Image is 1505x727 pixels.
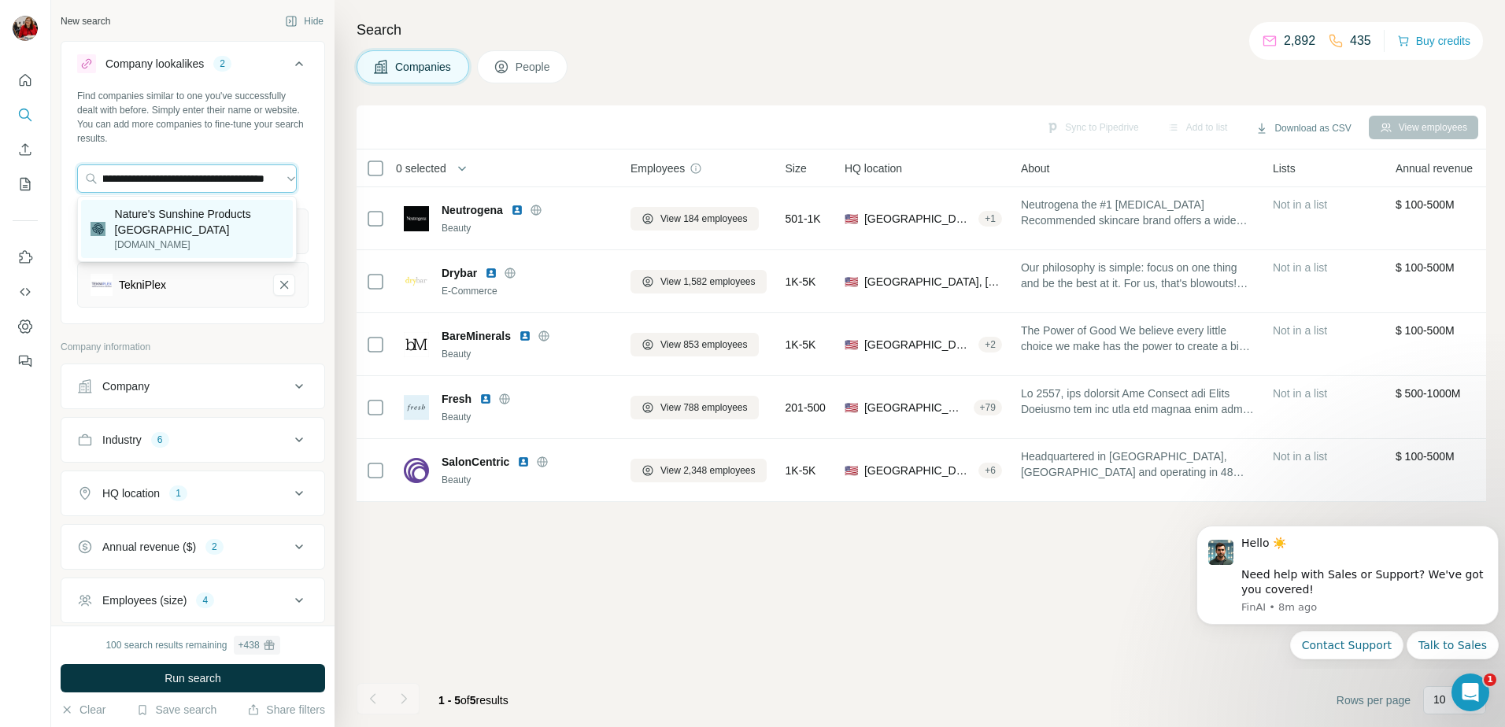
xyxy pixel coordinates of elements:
span: BareMinerals [442,328,511,344]
div: Employees (size) [102,592,187,608]
span: Companies [395,59,453,75]
div: Annual revenue ($) [102,539,196,555]
img: Logo of SalonCentric [404,458,429,483]
span: Not in a list [1273,450,1327,463]
button: View 1,582 employees [630,270,767,293]
button: Buy credits [1397,30,1470,52]
p: Nature's Sunshine Products [GEOGRAPHIC_DATA] [115,206,283,238]
button: My lists [13,170,38,198]
span: Not in a list [1273,324,1327,337]
span: 1K-5K [786,463,816,478]
div: Beauty [442,221,612,235]
span: 201-500 [786,400,826,415]
button: Company lookalikes2 [61,45,324,89]
img: LinkedIn logo [479,393,492,405]
button: Download as CSV [1244,116,1362,140]
img: Nature's Sunshine Products USA [91,222,105,237]
button: Company [61,367,324,405]
span: Rows per page [1337,692,1411,708]
span: [GEOGRAPHIC_DATA], [GEOGRAPHIC_DATA] [864,211,972,227]
div: TekniPlex [119,277,166,293]
p: 10 [1433,692,1446,707]
button: Dashboard [13,312,38,341]
span: 🇺🇸 [845,337,858,352]
span: Annual revenue [1396,161,1473,176]
span: Drybar [442,265,477,281]
span: 0 selected [396,161,446,176]
button: Annual revenue ($)2 [61,528,324,566]
div: Company [102,378,150,394]
span: 🇺🇸 [845,400,858,415]
span: View 853 employees [660,338,748,352]
button: Quick start [13,66,38,94]
div: 2 [213,57,231,71]
button: View 788 employees [630,396,759,419]
button: Save search [136,702,216,718]
span: Lists [1273,161,1296,176]
span: Size [786,161,807,176]
button: TekniPlex-remove-button [273,274,295,296]
button: Use Surfe on LinkedIn [13,243,38,271]
button: View 853 employees [630,333,759,356]
p: 2,892 [1284,31,1315,50]
span: results [438,694,508,707]
span: Not in a list [1273,387,1327,400]
span: Fresh [442,391,471,407]
span: 5 [470,694,476,707]
span: Neutrogena [442,202,503,218]
div: 2 [205,540,224,554]
h4: Search [357,19,1486,41]
img: LinkedIn logo [519,330,531,342]
button: Clear [61,702,105,718]
span: View 1,582 employees [660,275,756,289]
button: Search [13,101,38,129]
button: Hide [274,9,335,33]
span: View 788 employees [660,400,748,415]
span: $ 100-500M [1396,450,1455,463]
span: $ 100-500M [1396,324,1455,337]
span: [GEOGRAPHIC_DATA], [US_STATE] [864,463,972,478]
span: About [1021,161,1050,176]
div: + 1 [978,212,1002,226]
div: HQ location [102,485,160,501]
img: LinkedIn logo [485,267,497,279]
span: [GEOGRAPHIC_DATA], [US_STATE] [864,274,1002,290]
div: 6 [151,433,169,447]
span: Run search [165,670,221,686]
span: Headquartered in [GEOGRAPHIC_DATA], [GEOGRAPHIC_DATA] and operating in 48 states, SalonCentric is... [1021,448,1254,480]
button: Enrich CSV [13,135,38,164]
div: 4 [196,593,214,607]
p: Company information [61,340,325,354]
span: Lo 2557, ips dolorsit Ame Consect adi Elits Doeiusmo tem inc utla etd magnaa enim adm veni quisno... [1021,386,1254,417]
span: View 184 employees [660,212,748,226]
span: [GEOGRAPHIC_DATA], [US_STATE] [864,400,967,415]
button: Run search [61,664,325,692]
span: 1K-5K [786,274,816,290]
button: Share filters [247,702,325,718]
img: Logo of BareMinerals [404,332,429,357]
button: Industry6 [61,421,324,459]
span: The Power of Good We believe every little choice we make has the power to create a big difference... [1021,323,1254,354]
span: 🇺🇸 [845,274,858,290]
img: LinkedIn logo [511,204,523,216]
div: Beauty [442,473,612,487]
span: SalonCentric [442,454,509,470]
span: $ 100-500M [1396,261,1455,274]
span: People [516,59,552,75]
span: of [460,694,470,707]
div: Industry [102,432,142,448]
div: E-Commerce [442,284,612,298]
span: Not in a list [1273,261,1327,274]
img: TekniPlex-logo [91,274,113,296]
span: 1K-5K [786,337,816,352]
button: View 2,348 employees [630,459,767,482]
div: + 79 [974,400,1002,415]
button: View 184 employees [630,207,759,231]
span: HQ location [845,161,902,176]
img: Logo of Fresh [404,395,429,420]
